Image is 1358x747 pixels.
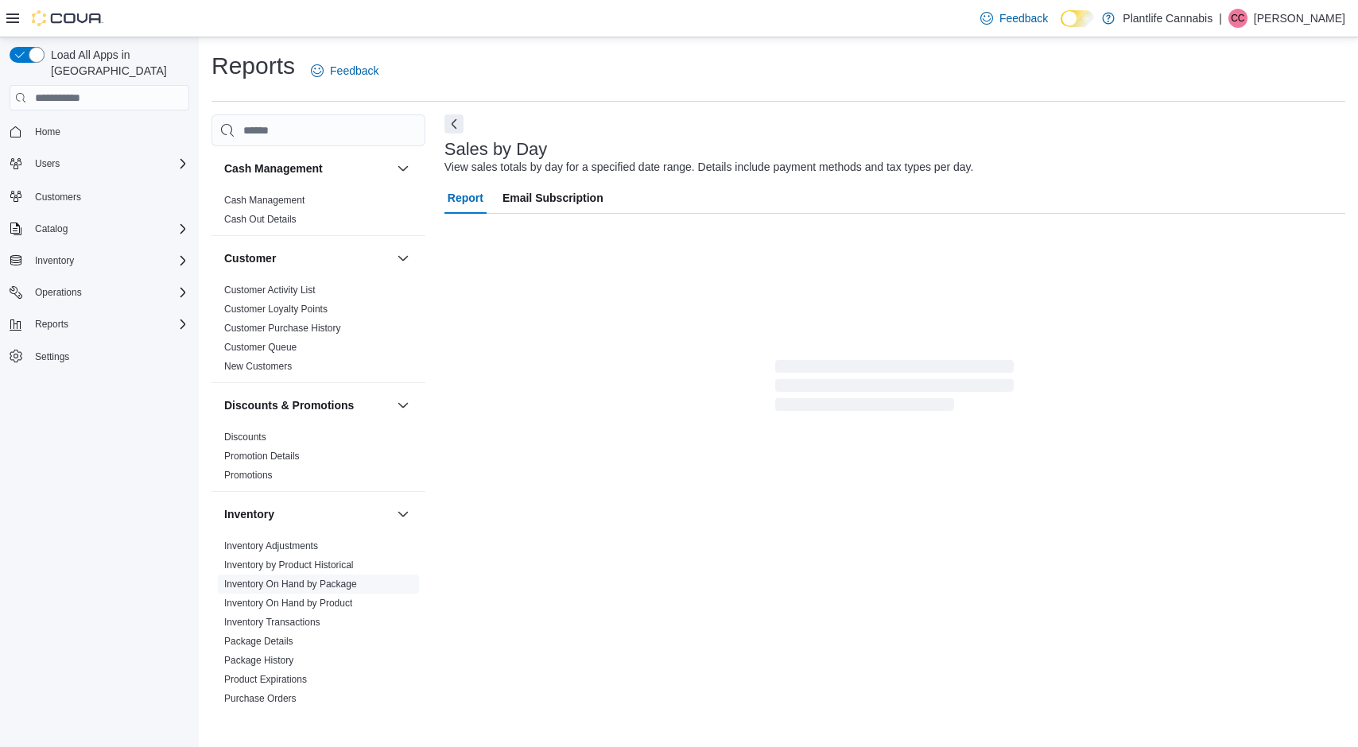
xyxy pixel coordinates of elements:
[35,254,74,267] span: Inventory
[29,347,76,366] a: Settings
[211,191,425,235] div: Cash Management
[224,674,307,685] a: Product Expirations
[35,223,68,235] span: Catalog
[29,251,189,270] span: Inventory
[224,540,318,552] a: Inventory Adjustments
[3,120,196,143] button: Home
[35,318,68,331] span: Reports
[224,655,293,666] a: Package History
[35,350,69,363] span: Settings
[224,194,305,207] span: Cash Management
[224,161,390,176] button: Cash Management
[224,451,300,462] a: Promotion Details
[224,654,293,667] span: Package History
[35,286,82,299] span: Operations
[999,10,1048,26] span: Feedback
[305,55,385,87] a: Feedback
[224,617,320,628] a: Inventory Transactions
[1231,9,1244,28] span: CC
[29,154,66,173] button: Users
[444,114,464,134] button: Next
[224,304,328,315] a: Customer Loyalty Points
[224,636,293,647] a: Package Details
[29,154,189,173] span: Users
[224,579,357,590] a: Inventory On Hand by Package
[444,159,974,176] div: View sales totals by day for a specified date range. Details include payment methods and tax type...
[224,397,354,413] h3: Discounts & Promotions
[224,673,307,686] span: Product Expirations
[394,249,413,268] button: Customer
[1254,9,1345,28] p: [PERSON_NAME]
[3,281,196,304] button: Operations
[444,140,548,159] h3: Sales by Day
[29,346,189,366] span: Settings
[29,283,189,302] span: Operations
[974,2,1054,34] a: Feedback
[224,693,297,704] a: Purchase Orders
[394,159,413,178] button: Cash Management
[211,50,295,82] h1: Reports
[224,578,357,590] span: Inventory On Hand by Package
[29,315,189,334] span: Reports
[224,342,297,353] a: Customer Queue
[224,616,320,629] span: Inventory Transactions
[224,450,300,463] span: Promotion Details
[10,114,189,409] nav: Complex example
[224,360,292,373] span: New Customers
[224,598,352,609] a: Inventory On Hand by Product
[775,363,1014,414] span: Loading
[224,250,390,266] button: Customer
[224,361,292,372] a: New Customers
[35,157,60,170] span: Users
[29,219,189,238] span: Catalog
[35,191,81,203] span: Customers
[224,341,297,354] span: Customer Queue
[224,692,297,705] span: Purchase Orders
[224,431,266,443] span: Discounts
[29,122,67,141] a: Home
[1123,9,1212,28] p: Plantlife Cannabis
[224,397,390,413] button: Discounts & Promotions
[224,506,274,522] h3: Inventory
[211,281,425,382] div: Customer
[3,250,196,272] button: Inventory
[3,153,196,175] button: Users
[224,323,341,334] a: Customer Purchase History
[1061,10,1094,27] input: Dark Mode
[211,428,425,491] div: Discounts & Promotions
[1228,9,1247,28] div: Cody Cousins
[502,182,603,214] span: Email Subscription
[29,315,75,334] button: Reports
[45,47,189,79] span: Load All Apps in [GEOGRAPHIC_DATA]
[224,470,273,481] a: Promotions
[29,251,80,270] button: Inventory
[330,63,378,79] span: Feedback
[29,283,88,302] button: Operations
[224,214,297,225] a: Cash Out Details
[224,284,316,296] span: Customer Activity List
[224,250,276,266] h3: Customer
[448,182,483,214] span: Report
[32,10,103,26] img: Cova
[224,195,305,206] a: Cash Management
[394,505,413,524] button: Inventory
[224,469,273,482] span: Promotions
[394,396,413,415] button: Discounts & Promotions
[224,635,293,648] span: Package Details
[1219,9,1222,28] p: |
[224,540,318,552] span: Inventory Adjustments
[224,559,354,571] span: Inventory by Product Historical
[224,213,297,226] span: Cash Out Details
[35,126,60,138] span: Home
[224,432,266,443] a: Discounts
[3,313,196,335] button: Reports
[3,345,196,368] button: Settings
[29,122,189,141] span: Home
[224,322,341,335] span: Customer Purchase History
[224,559,354,571] a: Inventory by Product Historical
[29,188,87,207] a: Customers
[29,186,189,206] span: Customers
[29,219,74,238] button: Catalog
[3,218,196,240] button: Catalog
